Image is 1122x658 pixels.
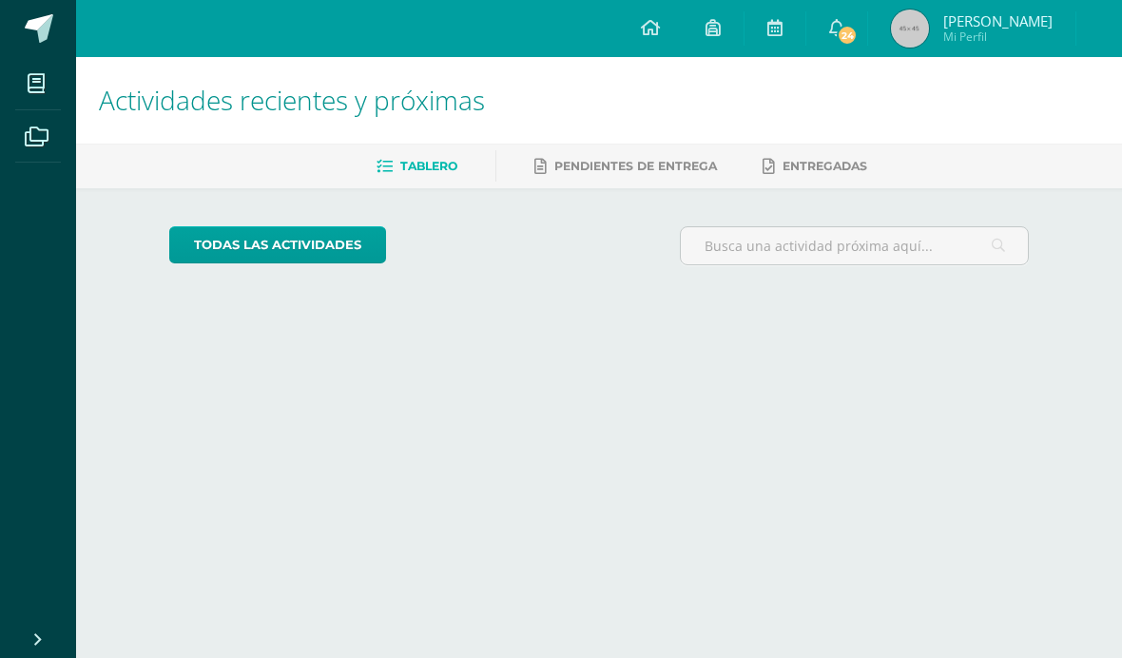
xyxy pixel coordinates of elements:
a: Entregadas [763,151,867,182]
span: Mi Perfil [943,29,1053,45]
span: Tablero [400,159,457,173]
span: Entregadas [783,159,867,173]
a: todas las Actividades [169,226,386,263]
a: Pendientes de entrega [534,151,717,182]
img: 45x45 [891,10,929,48]
a: Tablero [377,151,457,182]
span: [PERSON_NAME] [943,11,1053,30]
span: 24 [837,25,858,46]
input: Busca una actividad próxima aquí... [681,227,1029,264]
span: Actividades recientes y próximas [99,82,485,118]
span: Pendientes de entrega [554,159,717,173]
